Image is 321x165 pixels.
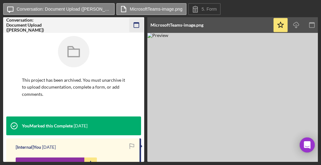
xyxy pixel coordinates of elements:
div: Open Intercom Messenger [300,137,315,152]
div: You Marked this Complete [22,123,73,128]
label: MicrosoftTeams-image.png [130,7,182,12]
time: 2024-02-13 18:14 [42,145,56,150]
p: This project has been archived. You must unarchive it to upload documentation, complete a form, o... [22,77,125,98]
div: MicrosoftTeams-image.png [150,23,203,28]
button: 5. Form [188,3,221,15]
button: Conversation: Document Upload ([PERSON_NAME]) [3,3,115,15]
div: Conversation: Document Upload ([PERSON_NAME]) [6,18,50,33]
div: [Internal] You [16,145,41,150]
time: 2024-02-13 19:19 [74,123,87,128]
button: MicrosoftTeams-image.png [116,3,187,15]
label: Conversation: Document Upload ([PERSON_NAME]) [17,7,111,12]
label: 5. Form [202,7,217,12]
